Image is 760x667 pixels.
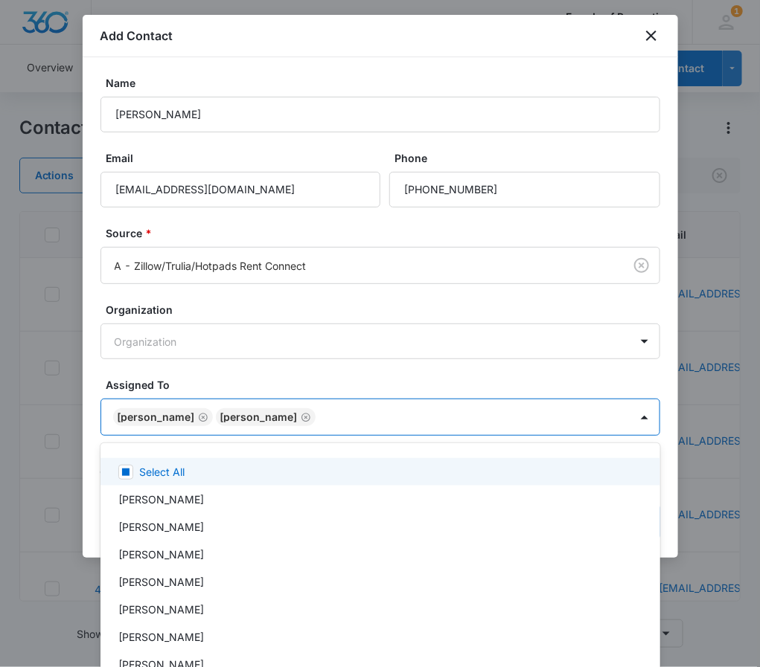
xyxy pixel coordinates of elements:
p: [PERSON_NAME] [118,629,204,645]
p: [PERSON_NAME] [118,519,204,535]
p: [PERSON_NAME] [118,602,204,617]
p: [PERSON_NAME] [118,492,204,507]
p: [PERSON_NAME] [118,547,204,562]
p: [PERSON_NAME] [118,574,204,590]
p: Select All [139,464,185,480]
